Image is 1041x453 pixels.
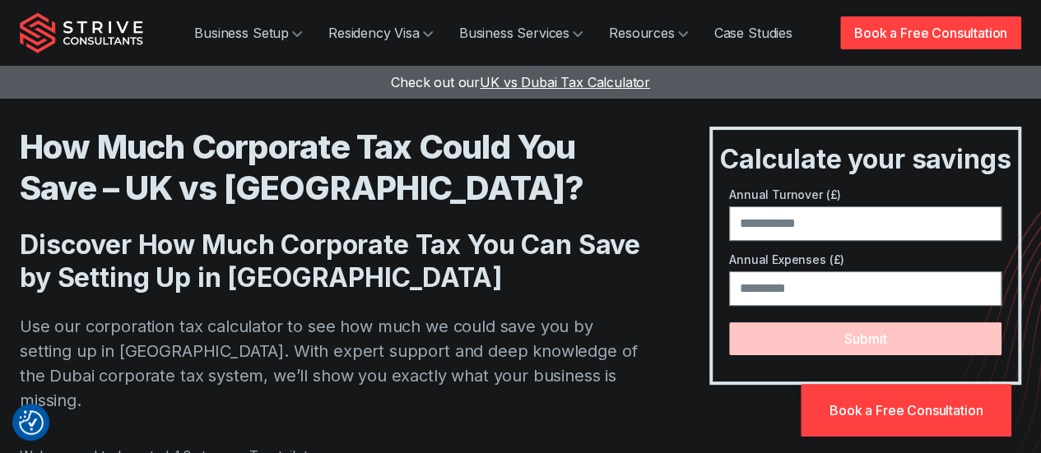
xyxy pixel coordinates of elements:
[20,229,644,294] h2: Discover How Much Corporate Tax You Can Save by Setting Up in [GEOGRAPHIC_DATA]
[480,74,650,90] span: UK vs Dubai Tax Calculator
[19,410,44,435] img: Revisit consent button
[20,314,644,413] p: Use our corporation tax calculator to see how much we could save you by setting up in [GEOGRAPHIC...
[20,12,143,53] img: Strive Consultants
[801,384,1011,437] a: Book a Free Consultation
[729,251,1001,268] label: Annual Expenses (£)
[729,186,1001,203] label: Annual Turnover (£)
[315,16,446,49] a: Residency Visa
[840,16,1021,49] a: Book a Free Consultation
[446,16,596,49] a: Business Services
[20,127,644,209] h1: How Much Corporate Tax Could You Save – UK vs [GEOGRAPHIC_DATA]?
[19,410,44,435] button: Consent Preferences
[701,16,806,49] a: Case Studies
[719,143,1011,176] h3: Calculate your savings
[596,16,701,49] a: Resources
[391,74,650,90] a: Check out ourUK vs Dubai Tax Calculator
[729,322,1001,355] button: Submit
[181,16,315,49] a: Business Setup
